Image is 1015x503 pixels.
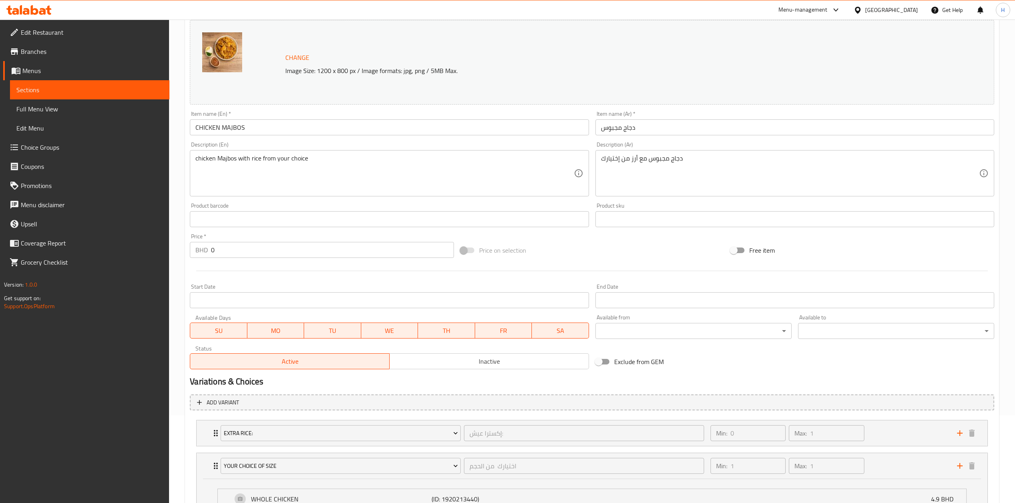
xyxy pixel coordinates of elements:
[393,356,586,367] span: Inactive
[3,176,169,195] a: Promotions
[3,214,169,234] a: Upsell
[21,181,163,190] span: Promotions
[749,246,775,255] span: Free item
[361,323,418,339] button: WE
[794,461,807,471] p: Max:
[22,66,163,75] span: Menus
[418,323,475,339] button: TH
[221,458,461,474] button: Your choice of size
[190,119,589,135] input: Enter name En
[211,242,454,258] input: Please enter price
[221,425,461,441] button: EXTRA RICE:
[282,50,312,66] button: Change
[1001,6,1005,14] span: H
[21,162,163,171] span: Coupons
[479,246,526,255] span: Price on selection
[21,238,163,248] span: Coverage Report
[193,325,244,337] span: SU
[794,428,807,438] p: Max:
[197,453,987,479] div: Expand
[966,460,978,472] button: delete
[3,253,169,272] a: Grocery Checklist
[190,394,994,411] button: Add variant
[16,104,163,114] span: Full Menu View
[195,245,208,255] p: BHD
[3,61,169,80] a: Menus
[3,195,169,214] a: Menu disclaimer
[595,119,994,135] input: Enter name Ar
[595,211,994,227] input: Please enter product sku
[4,301,55,311] a: Support.OpsPlatform
[364,325,415,337] span: WE
[197,420,987,446] div: Expand
[389,353,589,369] button: Inactive
[190,376,994,388] h2: Variations & Choices
[3,234,169,253] a: Coverage Report
[595,323,792,339] div: ​
[865,6,918,14] div: [GEOGRAPHIC_DATA]
[202,32,242,72] img: %D9%85%D8%AC%D8%A8%D9%88%D8%B3_%D8%AF%D8%AC%D8%A7%D8%AC_%D8%AD%D8%A8%D9%87638318450632425674.jpg
[21,47,163,56] span: Branches
[716,428,727,438] p: Min:
[535,325,586,337] span: SA
[954,460,966,472] button: add
[224,461,458,471] span: Your choice of size
[224,428,458,438] span: EXTRA RICE:
[16,85,163,95] span: Sections
[421,325,472,337] span: TH
[3,23,169,42] a: Edit Restaurant
[190,211,589,227] input: Please enter product barcode
[778,5,828,15] div: Menu-management
[475,323,532,339] button: FR
[304,323,361,339] button: TU
[954,427,966,439] button: add
[10,80,169,99] a: Sections
[4,293,41,303] span: Get support on:
[601,154,979,192] textarea: دجاج مجبوس مع أرز من إختيارك
[25,279,37,290] span: 1.0.0
[478,325,529,337] span: FR
[190,323,247,339] button: SU
[21,257,163,267] span: Grocery Checklist
[21,219,163,229] span: Upsell
[966,427,978,439] button: delete
[251,325,301,337] span: MO
[190,353,390,369] button: Active
[282,66,867,75] p: Image Size: 1200 x 800 px / Image formats: jpg, png / 5MB Max.
[285,52,309,63] span: Change
[10,119,169,138] a: Edit Menu
[193,356,386,367] span: Active
[3,42,169,61] a: Branches
[21,200,163,210] span: Menu disclaimer
[16,123,163,133] span: Edit Menu
[4,279,24,290] span: Version:
[195,154,573,192] textarea: chicken Majbos with rice from your choice
[247,323,304,339] button: MO
[190,417,994,450] li: Expand
[207,398,239,408] span: Add variant
[614,357,664,366] span: Exclude from GEM
[21,143,163,152] span: Choice Groups
[798,323,994,339] div: ​
[21,28,163,37] span: Edit Restaurant
[716,461,727,471] p: Min:
[3,138,169,157] a: Choice Groups
[3,157,169,176] a: Coupons
[10,99,169,119] a: Full Menu View
[307,325,358,337] span: TU
[532,323,589,339] button: SA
